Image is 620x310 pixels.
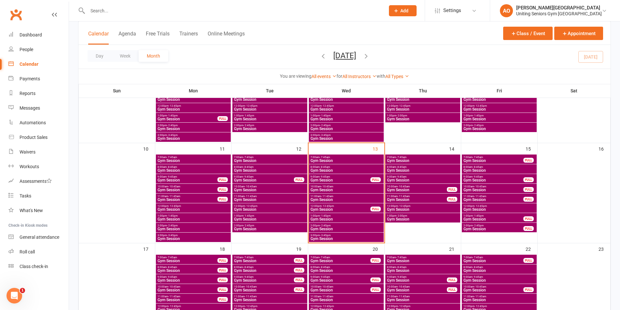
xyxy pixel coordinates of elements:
[320,256,330,259] span: - 7:45am
[157,98,229,101] span: Gym Session
[447,197,457,202] div: FULL
[311,74,337,79] a: All events
[310,224,382,227] span: 2:00pm
[463,205,535,208] span: 12:00pm
[220,143,231,154] div: 11
[157,168,229,172] span: Gym Session
[538,84,611,98] th: Sat
[79,84,155,98] th: Sun
[443,3,461,18] span: Settings
[157,124,229,127] span: 2:00pm
[157,188,218,192] span: Gym Session
[234,114,306,117] span: 1:00pm
[157,227,229,231] span: Gym Session
[473,175,483,178] span: - 9:45am
[387,217,459,221] span: Gym Session
[167,134,178,137] span: - 3:45pm
[157,205,229,208] span: 12:00pm
[473,256,483,259] span: - 7:45am
[234,104,306,107] span: 12:00pm
[387,195,447,198] span: 11:00am
[449,243,461,254] div: 21
[310,114,382,117] span: 1:00pm
[217,177,228,182] div: FULL
[373,143,384,154] div: 13
[20,249,35,254] div: Roll call
[387,166,459,168] span: 8:00am
[20,149,35,155] div: Waivers
[112,50,139,62] button: Week
[8,203,69,218] a: What's New
[447,187,457,192] div: FULL
[342,74,377,79] a: All Instructors
[396,214,407,217] span: - 2:00pm
[385,84,461,98] th: Thu
[157,156,229,159] span: 7:00am
[157,117,218,121] span: Gym Session
[310,175,371,178] span: 9:00am
[320,266,330,269] span: - 8:45am
[387,104,459,107] span: 12:00pm
[463,259,524,263] span: Gym Session
[398,185,410,188] span: - 10:45am
[474,195,486,198] span: - 11:45am
[523,177,534,182] div: FULL
[234,205,306,208] span: 12:00pm
[463,104,535,107] span: 12:00pm
[463,127,535,131] span: Gym Session
[208,31,245,45] button: Online Meetings
[320,114,331,117] span: - 1:45pm
[157,259,218,263] span: Gym Session
[217,197,228,202] div: FULL
[396,256,406,259] span: - 7:45am
[387,159,459,163] span: Gym Session
[333,51,356,60] button: [DATE]
[157,107,229,111] span: Gym Session
[310,214,382,217] span: 1:00pm
[245,205,257,208] span: - 12:45pm
[387,208,459,211] span: Gym Session
[234,217,306,221] span: Gym Session
[463,175,524,178] span: 9:00am
[463,114,535,117] span: 1:00pm
[398,205,410,208] span: - 12:45pm
[310,188,382,192] span: Gym Session
[167,256,177,259] span: - 7:45am
[157,166,229,168] span: 8:00am
[310,234,382,237] span: 3:00pm
[310,168,382,172] span: Gym Session
[8,86,69,101] a: Reports
[234,185,306,188] span: 10:00am
[234,159,306,163] span: Gym Session
[143,243,155,254] div: 17
[310,256,371,259] span: 7:00am
[387,185,447,188] span: 10:00am
[143,143,155,154] div: 10
[310,227,382,231] span: Gym Session
[294,258,304,263] div: FULL
[449,143,461,154] div: 14
[320,234,331,237] span: - 3:45pm
[243,124,254,127] span: - 2:45pm
[167,156,177,159] span: - 7:45am
[8,230,69,245] a: General attendance kiosk mode
[8,7,24,23] a: Clubworx
[523,197,534,202] div: FULL
[243,175,254,178] span: - 9:45am
[310,208,371,211] span: Gym Session
[473,266,483,269] span: - 8:45am
[310,237,382,241] span: Gym Session
[310,166,382,168] span: 8:00am
[463,168,535,172] span: Gym Session
[243,166,254,168] span: - 8:45am
[20,105,40,111] div: Messages
[321,195,333,198] span: - 11:45am
[118,31,136,45] button: Agenda
[234,117,306,121] span: Gym Session
[463,208,535,211] span: Gym Session
[8,72,69,86] a: Payments
[243,114,254,117] span: - 1:45pm
[377,74,385,79] strong: with
[157,224,229,227] span: 2:00pm
[157,178,218,182] span: Gym Session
